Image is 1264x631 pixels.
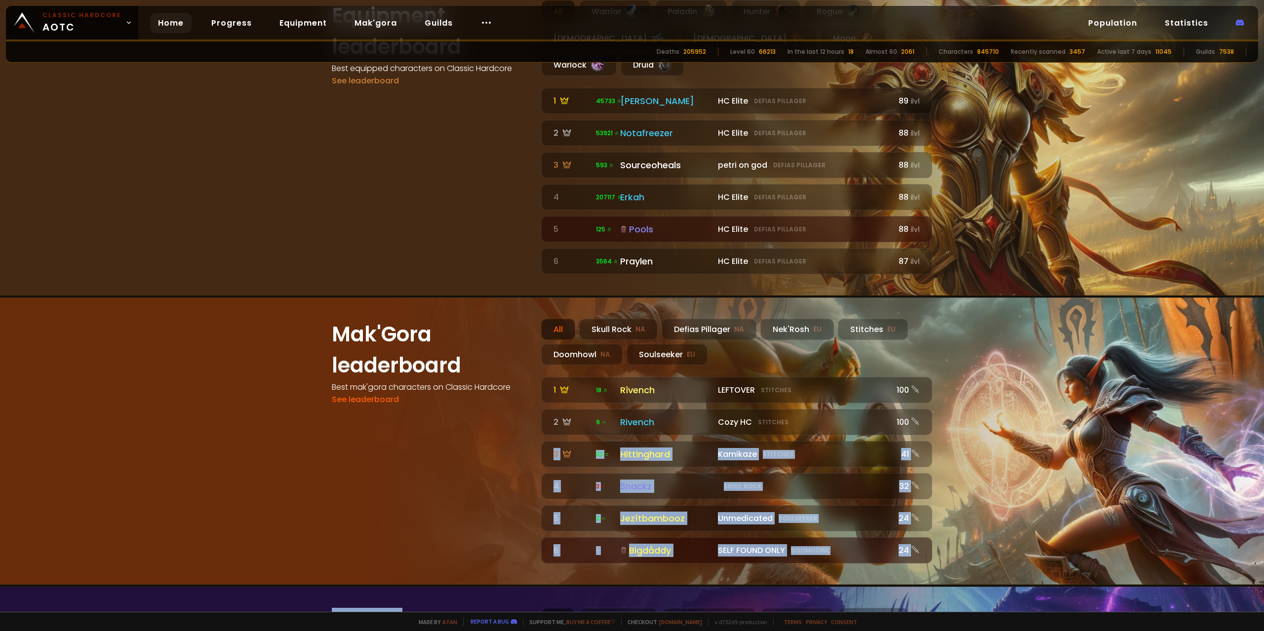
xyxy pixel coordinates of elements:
a: 4 207117 Erkah HC EliteDefias Pillager88ilvl [541,184,932,210]
div: [PERSON_NAME] [620,94,712,108]
div: 4 [553,191,590,203]
div: HC Elite [718,95,888,107]
a: 5 125 Pools HC EliteDefias Pillager88ilvl [541,216,932,242]
div: Defias Pillager [662,319,756,340]
small: ilvl [910,161,920,170]
a: 1 18 RîvenchLEFTOVERStitches100 [541,377,932,403]
span: AOTC [42,11,121,35]
small: Defias Pillager [754,257,806,266]
a: See leaderboard [332,394,399,405]
div: Skull Rock [579,608,658,629]
a: a fan [442,618,457,626]
div: All [541,608,575,629]
small: Defias Pillager [754,193,806,202]
div: 1 [553,95,590,107]
div: HC Elite [718,223,888,235]
div: 3 [553,448,590,460]
h4: Best equipped characters on Classic Hardcore [332,62,529,74]
div: Notafreezer [620,126,712,140]
a: 5 3JezítbamboozUnmedicatedSoulseeker24 [541,505,932,531]
div: Erkah [620,190,712,204]
div: 205952 [683,47,706,56]
a: Consent [831,618,857,626]
small: EU [687,350,695,360]
div: 89 [894,95,920,107]
div: Stitches [838,608,908,629]
div: 41 [894,448,920,460]
div: 88 [894,159,920,171]
div: Recently scanned [1011,47,1066,56]
small: ilvl [910,193,920,202]
div: 2 [553,416,590,428]
div: Bigdåddy [620,544,712,557]
div: 100 [894,416,920,428]
small: ilvl [910,129,920,138]
div: 1 [553,384,590,396]
div: Sourceoheals [620,158,712,172]
small: Stitches [763,450,793,459]
div: 100 [894,384,920,396]
span: 32 [596,450,610,459]
div: 2 [553,127,590,139]
div: Almost 60 [866,47,897,56]
div: Active last 7 days [1097,47,1151,56]
span: 18 [596,386,608,395]
small: Defias Pillager [773,161,826,170]
div: In the last 12 hours [788,47,844,56]
div: 32 [894,480,920,492]
small: Defias Pillager [754,97,806,106]
div: petri on god [718,159,888,171]
small: Stitches [758,418,789,427]
div: All [541,319,575,340]
div: Nek'Rosh [760,608,834,629]
small: Defias Pillager [754,225,806,234]
div: 5 [553,223,590,235]
div: Stitches [838,319,908,340]
span: 207117 [596,193,622,202]
div: 845710 [977,47,999,56]
div: Cozy HC [718,416,888,428]
div: Soulseeker [627,344,708,365]
div: Defias Pillager [662,608,756,629]
a: Progress [203,13,260,33]
a: Guilds [417,13,461,33]
span: 125 [596,225,612,234]
small: NA [734,325,744,334]
small: ilvl [910,97,920,106]
div: Nek'Rosh [760,319,834,340]
div: 5 [553,512,590,524]
div: 7538 [1219,47,1234,56]
div: Kamikaze [718,448,888,460]
a: [DOMAIN_NAME] [659,618,702,626]
span: 9 [596,418,607,427]
a: Equipment [272,13,335,33]
div: 87 [894,255,920,267]
div: Guilds [1196,47,1215,56]
div: 66213 [759,47,776,56]
a: 1 45733 [PERSON_NAME] HC EliteDefias Pillager89ilvl [541,88,932,114]
div: Doomhowl [541,344,623,365]
div: 24 [894,512,920,524]
div: 24 [894,544,920,557]
div: 88 [894,191,920,203]
div: 6 [553,255,590,267]
div: Characters [939,47,973,56]
a: Privacy [806,618,827,626]
a: 2 53921 Notafreezer HC EliteDefias Pillager88ilvl [541,120,932,146]
span: 3 [596,514,606,523]
div: 88 [894,223,920,235]
div: 4 [553,480,590,492]
small: Classic Hardcore [42,11,121,20]
div: Warlock [541,53,617,76]
a: 4 3 SnackzSkull Rock32 [541,473,932,499]
small: Skull Rock [724,482,761,491]
small: ilvl [910,257,920,266]
div: Druid [621,53,684,76]
div: Snackz [620,480,712,493]
span: 53921 [596,129,620,138]
a: 3 593 Sourceoheals petri on godDefias Pillager88ilvl [541,152,932,178]
div: Pools [620,223,712,236]
span: 593 [596,161,614,170]
span: Made by [413,618,457,626]
a: 6 3564 Praylen HC EliteDefias Pillager87ilvl [541,248,932,274]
